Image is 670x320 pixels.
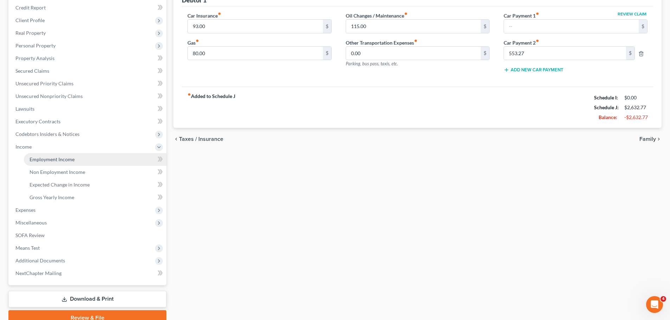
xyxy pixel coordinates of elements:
[24,191,166,204] a: Gross Yearly Income
[24,153,166,166] a: Employment Income
[187,93,235,122] strong: Added to Schedule J
[15,257,65,263] span: Additional Documents
[346,47,481,60] input: --
[187,12,221,19] label: Car Insurance
[646,296,663,313] iframe: Intercom live chat
[661,296,666,302] span: 4
[639,136,656,142] span: Family
[10,115,166,128] a: Executory Contracts
[626,47,634,60] div: $
[504,47,626,60] input: --
[536,12,539,15] i: fiber_manual_record
[594,104,619,110] strong: Schedule J:
[188,47,323,60] input: --
[15,245,40,251] span: Means Test
[24,166,166,178] a: Non Employment Income
[323,20,331,33] div: $
[173,136,223,142] button: chevron_left Taxes / Insurance
[346,20,481,33] input: --
[187,93,191,96] i: fiber_manual_record
[15,17,45,23] span: Client Profile
[15,68,49,74] span: Secured Claims
[15,5,46,11] span: Credit Report
[15,270,62,276] span: NextChapter Mailing
[481,20,489,33] div: $
[624,114,647,121] div: -$2,632.77
[599,114,617,120] strong: Balance:
[10,77,166,90] a: Unsecured Priority Claims
[639,136,662,142] button: Family chevron_right
[30,182,90,188] span: Expected Change in Income
[8,291,166,307] a: Download & Print
[30,194,74,200] span: Gross Yearly Income
[536,39,539,43] i: fiber_manual_record
[504,20,639,33] input: --
[346,39,417,46] label: Other Transportation Expenses
[346,61,398,66] span: Parking, bus pass, taxis, etc.
[639,20,647,33] div: $
[624,104,647,111] div: $2,632.77
[15,80,74,86] span: Unsecured Priority Claims
[179,136,223,142] span: Taxes / Insurance
[218,12,221,15] i: fiber_manual_record
[173,136,179,142] i: chevron_left
[15,220,47,226] span: Miscellaneous
[15,118,60,124] span: Executory Contracts
[15,144,32,150] span: Income
[10,267,166,280] a: NextChapter Mailing
[346,12,408,19] label: Oil Changes / Maintenance
[15,93,83,99] span: Unsecured Nonpriority Claims
[624,94,647,101] div: $0.00
[30,169,85,175] span: Non Employment Income
[504,12,539,19] label: Car Payment 1
[10,65,166,77] a: Secured Claims
[414,39,417,43] i: fiber_manual_record
[404,12,408,15] i: fiber_manual_record
[323,47,331,60] div: $
[15,106,34,112] span: Lawsuits
[10,103,166,115] a: Lawsuits
[30,156,75,162] span: Employment Income
[24,178,166,191] a: Expected Change in Income
[187,39,199,46] label: Gas
[617,12,647,16] button: Review Claim
[196,39,199,43] i: fiber_manual_record
[656,136,662,142] i: chevron_right
[504,67,563,73] button: Add New Car Payment
[15,131,79,137] span: Codebtors Insiders & Notices
[10,1,166,14] a: Credit Report
[10,52,166,65] a: Property Analysis
[500,39,651,46] label: Car Payment 2
[15,207,36,213] span: Expenses
[594,94,618,100] strong: Schedule I:
[481,47,489,60] div: $
[15,232,45,238] span: SOFA Review
[10,90,166,103] a: Unsecured Nonpriority Claims
[15,43,56,48] span: Personal Property
[188,20,323,33] input: --
[15,55,55,61] span: Property Analysis
[10,229,166,242] a: SOFA Review
[15,30,46,36] span: Real Property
